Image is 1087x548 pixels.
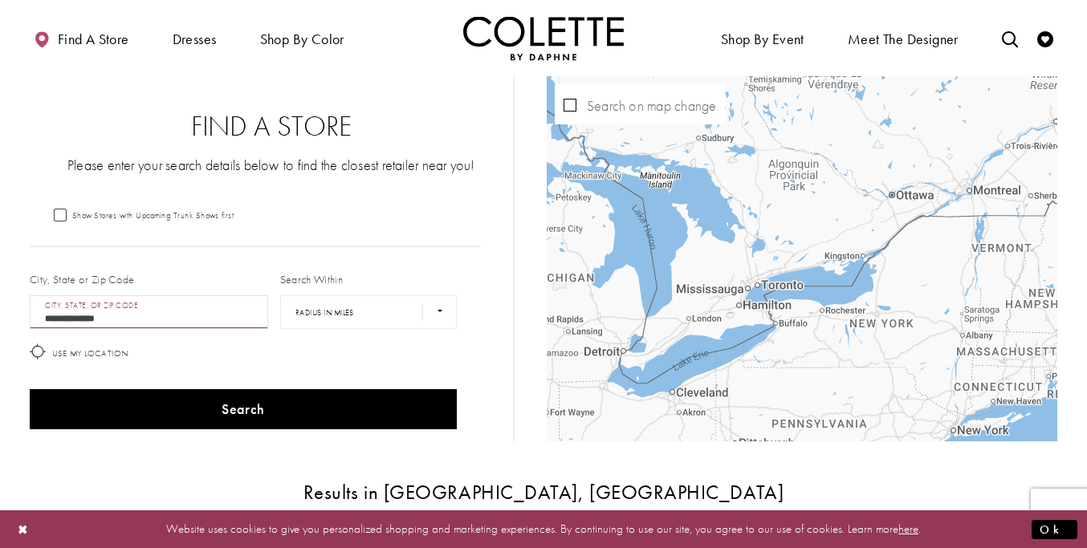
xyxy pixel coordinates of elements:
div: Map with store locations [547,76,1057,441]
input: City, State, or ZIP Code [30,295,268,329]
a: Toggle search [998,16,1022,60]
span: Find a store [58,31,129,47]
select: Radius In Miles [280,295,457,329]
label: City, State or Zip Code [30,271,135,287]
a: Visit Home Page [463,16,624,60]
button: Submit Dialog [1032,519,1077,539]
a: Check Wishlist [1033,16,1057,60]
button: Close Dialog [10,515,37,543]
span: Dresses [173,31,217,47]
span: Shop By Event [721,31,804,47]
p: Please enter your search details below to find the closest retailer near you! [62,155,481,175]
span: Meet the designer [848,31,959,47]
button: Search [30,389,457,429]
a: here [898,521,918,537]
img: Colette by Daphne [463,16,624,60]
label: Search Within [280,271,343,287]
span: Shop By Event [717,16,808,60]
span: Shop by color [260,31,344,47]
h3: Results in [GEOGRAPHIC_DATA], [GEOGRAPHIC_DATA] [30,481,1057,503]
a: Meet the designer [844,16,963,60]
p: Website uses cookies to give you personalized shopping and marketing experiences. By continuing t... [116,518,971,540]
h2: Find a Store [62,111,481,143]
span: Shop by color [256,16,348,60]
span: Dresses [169,16,221,60]
a: Find a store [30,16,132,60]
